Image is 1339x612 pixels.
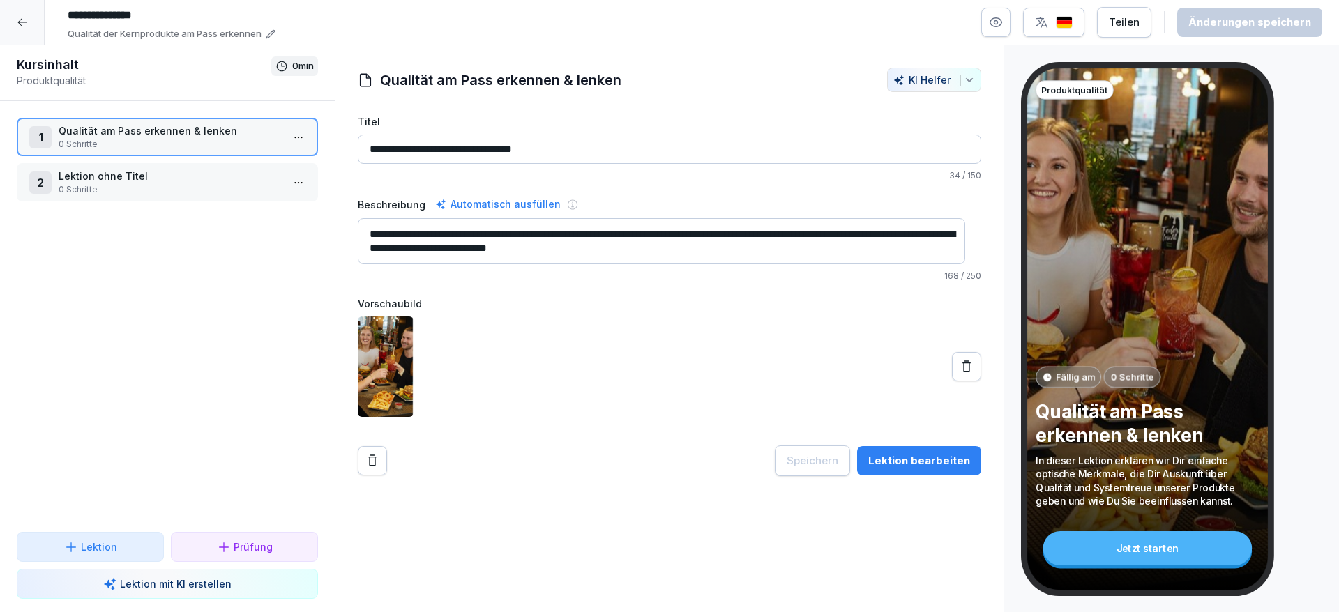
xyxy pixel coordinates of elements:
label: Titel [358,114,981,129]
p: 0 Schritte [59,138,282,151]
div: 1 [29,126,52,148]
div: 2Lektion ohne Titel0 Schritte [17,163,318,201]
button: Lektion mit KI erstellen [17,569,318,599]
div: Lektion bearbeiten [868,453,970,468]
div: 1Qualität am Pass erkennen & lenken0 Schritte [17,118,318,156]
p: Qualität am Pass erkennen & lenken [59,123,282,138]
button: Remove [358,446,387,475]
div: Jetzt starten [1043,531,1253,565]
button: Änderungen speichern [1177,8,1322,37]
div: Änderungen speichern [1188,15,1311,30]
p: 0 Schritte [1110,371,1153,383]
p: Produktqualität [17,73,271,88]
p: / 150 [358,169,981,182]
div: Speichern [787,453,838,468]
p: 0 min [292,59,314,73]
div: KI Helfer [893,74,975,86]
p: Lektion [81,540,117,554]
button: Prüfung [171,532,318,562]
div: 2 [29,171,52,194]
p: Qualität am Pass erkennen & lenken [1036,400,1259,447]
img: de.svg [1056,16,1073,29]
button: Lektion [17,532,164,562]
div: Automatisch ausfüllen [432,196,563,213]
p: / 250 [358,270,981,282]
img: a8zm7yvk0ur4dlogq5adgd8r.png [358,316,414,417]
button: KI Helfer [887,68,981,92]
label: Beschreibung [358,197,425,212]
p: Prüfung [234,540,273,554]
p: Fällig am [1056,371,1094,383]
p: In dieser Lektion erklären wir Dir einfache optische Merkmale, die Dir Auskunft über Qualität und... [1036,454,1259,507]
h1: Kursinhalt [17,56,271,73]
h1: Qualität am Pass erkennen & lenken [380,70,621,91]
p: 0 Schritte [59,183,282,196]
p: Lektion ohne Titel [59,169,282,183]
p: Lektion mit KI erstellen [120,576,232,591]
label: Vorschaubild [358,296,981,311]
div: Teilen [1109,15,1140,30]
span: 34 [949,170,960,181]
p: Produktqualität [1041,84,1108,96]
button: Lektion bearbeiten [857,446,981,475]
p: Qualität der Kernprodukte am Pass erkennen [68,27,262,41]
span: 168 [944,270,959,281]
button: Speichern [775,445,850,476]
button: Teilen [1097,7,1151,38]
